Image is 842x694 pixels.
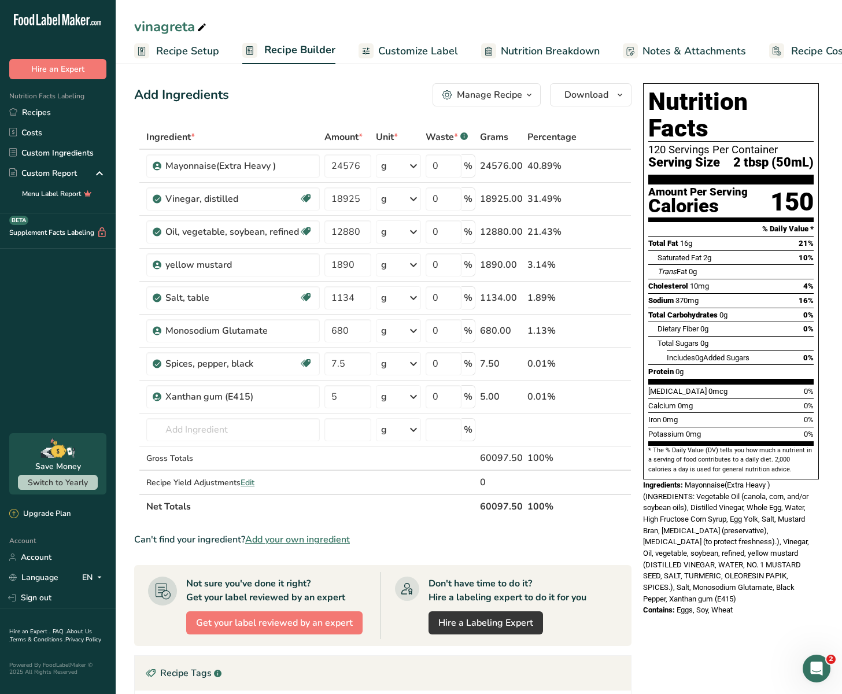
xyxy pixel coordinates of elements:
div: g [381,357,387,371]
span: 0g [675,367,684,376]
span: Contains: [643,606,675,614]
div: 24576.00 [480,159,523,173]
div: Amount Per Serving [648,187,748,198]
div: g [381,159,387,173]
button: Download [550,83,632,106]
span: 0% [804,387,814,396]
span: 0g [700,324,708,333]
div: Not sure you've done it right? Get your label reviewed by an expert [186,577,345,604]
a: Terms & Conditions . [10,636,65,644]
div: 100% [527,451,577,465]
div: 1.13% [527,324,577,338]
a: Customize Label [359,38,458,64]
span: Recipe Builder [264,42,335,58]
button: Manage Recipe [433,83,541,106]
div: Mayonnaise(Extra Heavy ) [165,159,310,173]
div: 1890.00 [480,258,523,272]
div: 31.49% [527,192,577,206]
div: 40.89% [527,159,577,173]
span: Mayonnaise(Extra Heavy ) (INGREDIENTS: Vegetable Oil (canola, corn, and/or soybean oils), Distill... [643,481,809,603]
span: Customize Label [378,43,458,59]
span: 4% [803,282,814,290]
span: [MEDICAL_DATA] [648,387,707,396]
div: g [381,423,387,437]
div: Calories [648,198,748,215]
div: BETA [9,216,28,225]
input: Add Ingredient [146,418,320,441]
span: Dietary Fiber [658,324,699,333]
div: g [381,390,387,404]
div: g [381,225,387,239]
section: % Daily Value * [648,222,814,236]
span: Recipe Setup [156,43,219,59]
span: Iron [648,415,661,424]
span: 0% [803,311,814,319]
a: Nutrition Breakdown [481,38,600,64]
button: Get your label reviewed by an expert [186,611,363,634]
a: FAQ . [53,627,67,636]
div: 12880.00 [480,225,523,239]
div: 3.14% [527,258,577,272]
a: Recipe Builder [242,37,335,65]
div: 7.50 [480,357,523,371]
div: Waste [426,130,468,144]
span: 0% [804,415,814,424]
div: 0 [480,475,523,489]
a: Hire an Expert . [9,627,50,636]
div: Vinegar, distilled [165,192,299,206]
span: Ingredients: [643,481,683,489]
button: Hire an Expert [9,59,106,79]
h1: Nutrition Facts [648,88,814,142]
div: yellow mustard [165,258,310,272]
iframe: Intercom live chat [803,655,830,682]
span: 0% [804,430,814,438]
span: 10% [799,253,814,262]
button: Switch to Yearly [18,475,98,490]
span: 2 [826,655,836,664]
div: 150 [770,187,814,217]
span: Total Sugars [658,339,699,348]
div: Gross Totals [146,452,320,464]
div: Powered By FoodLabelMaker © 2025 All Rights Reserved [9,662,106,675]
div: Manage Recipe [457,88,522,102]
span: Ingredient [146,130,195,144]
a: Recipe Setup [134,38,219,64]
span: 16g [680,239,692,248]
span: 21% [799,239,814,248]
div: Salt, table [165,291,299,305]
div: 120 Servings Per Container [648,144,814,156]
div: g [381,192,387,206]
div: Spices, pepper, black [165,357,299,371]
span: 10mg [690,282,709,290]
span: Grams [480,130,508,144]
i: Trans [658,267,677,276]
span: Percentage [527,130,577,144]
span: Cholesterol [648,282,688,290]
div: g [381,324,387,338]
span: 0mg [663,415,678,424]
div: 5.00 [480,390,523,404]
div: Can't find your ingredient? [134,533,632,547]
div: Upgrade Plan [9,508,71,520]
div: 18925.00 [480,192,523,206]
div: Recipe Tags [135,656,631,691]
div: 680.00 [480,324,523,338]
div: Recipe Yield Adjustments [146,477,320,489]
span: Protein [648,367,674,376]
div: 0.01% [527,390,577,404]
div: Custom Report [9,167,77,179]
section: * The % Daily Value (DV) tells you how much a nutrient in a serving of food contributes to a dail... [648,446,814,474]
span: 16% [799,296,814,305]
span: Add your own ingredient [245,533,350,547]
span: Eggs, Soy, Wheat [677,606,733,614]
th: Net Totals [144,494,478,518]
span: Amount [324,130,363,144]
span: 0g [700,339,708,348]
span: Calcium [648,401,676,410]
a: Hire a Labeling Expert [429,611,543,634]
span: 2 tbsp (50mL) [733,156,814,170]
span: 2g [703,253,711,262]
span: Includes Added Sugars [667,353,749,362]
span: 0g [689,267,697,276]
div: g [381,291,387,305]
